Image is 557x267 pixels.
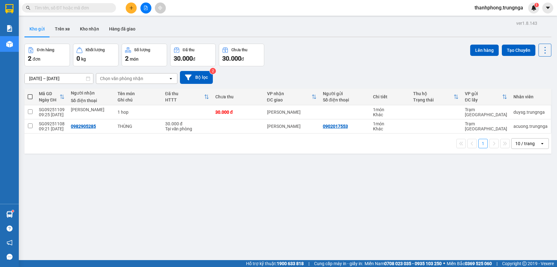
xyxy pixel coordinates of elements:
[180,71,213,84] button: Bộ lọc
[39,107,65,112] div: SG09251109
[155,3,166,14] button: aim
[497,260,497,267] span: |
[24,21,50,36] button: Kho gửi
[531,5,537,11] img: icon-new-feature
[158,6,162,10] span: aim
[75,21,104,36] button: Kho nhận
[71,90,111,95] div: Người nhận
[28,55,31,62] span: 2
[246,260,304,267] span: Hỗ trợ kỹ thuật:
[210,68,216,74] sup: 2
[165,97,204,102] div: HTTT
[277,261,304,266] strong: 1900 633 818
[39,126,65,131] div: 09:21 [DATE]
[25,74,93,84] input: Select a date range.
[126,3,137,14] button: plus
[465,107,507,117] div: Trạm [GEOGRAPHIC_DATA]
[365,260,442,267] span: Miền Nam
[6,25,13,32] img: solution-icon
[118,97,159,102] div: Ghi chú
[384,261,442,266] strong: 0708 023 035 - 0935 103 250
[39,97,60,102] div: Ngày ĐH
[165,126,209,131] div: Tại văn phòng
[5,4,13,14] img: logo-vxr
[183,48,194,52] div: Đã thu
[71,107,111,112] div: Minh Hùng
[267,97,312,102] div: ĐC giao
[267,124,317,129] div: [PERSON_NAME]
[50,21,75,36] button: Trên xe
[534,3,539,7] sup: 1
[465,97,502,102] div: ĐC lấy
[34,4,108,11] input: Tìm tên, số ĐT hoặc mã đơn
[219,44,264,66] button: Chưa thu30.000đ
[465,91,502,96] div: VP gửi
[71,98,111,103] div: Số điện thoại
[542,3,553,14] button: caret-down
[462,89,510,105] th: Toggle SortBy
[140,3,151,14] button: file-add
[373,107,407,112] div: 1 món
[267,110,317,115] div: [PERSON_NAME]
[215,110,261,115] div: 30.000 đ
[522,261,527,266] span: copyright
[174,55,193,62] span: 30.000
[470,4,528,12] span: thanhphong.trungnga
[513,110,548,115] div: duysg.trungnga
[443,262,445,265] span: ⚪️
[170,44,216,66] button: Đã thu30.000đ
[323,124,348,129] div: 0902017553
[465,121,507,131] div: Trạm [GEOGRAPHIC_DATA]
[410,89,462,105] th: Toggle SortBy
[513,94,548,99] div: Nhân viên
[76,55,80,62] span: 0
[267,91,312,96] div: VP nhận
[39,91,60,96] div: Mã GD
[118,124,159,129] div: THÙNG
[515,140,535,147] div: 10 / trang
[118,91,159,96] div: Tên món
[81,57,86,62] span: kg
[516,20,537,27] div: ver 1.8.143
[413,91,454,96] div: Thu hộ
[373,121,407,126] div: 1 món
[373,94,407,99] div: Chi tiết
[71,124,96,129] div: 0982905285
[37,48,54,52] div: Đơn hàng
[86,48,105,52] div: Khối lượng
[215,94,261,99] div: Chưa thu
[129,6,134,10] span: plus
[144,6,148,10] span: file-add
[125,55,129,62] span: 2
[264,89,320,105] th: Toggle SortBy
[165,91,204,96] div: Đã thu
[6,41,13,47] img: warehouse-icon
[100,75,143,82] div: Chọn văn phòng nhận
[447,260,492,267] span: Miền Bắc
[130,57,139,62] span: món
[7,254,13,260] span: message
[6,211,13,218] img: warehouse-icon
[7,240,13,246] span: notification
[7,226,13,232] span: question-circle
[168,76,173,81] svg: open
[39,112,65,117] div: 09:25 [DATE]
[193,57,195,62] span: đ
[73,44,118,66] button: Khối lượng0kg
[231,48,247,52] div: Chưa thu
[413,97,454,102] div: Trạng thái
[545,5,551,11] span: caret-down
[118,110,159,115] div: 1 hop
[513,124,548,129] div: acuong.trungnga
[39,121,65,126] div: SG09251108
[12,210,14,212] sup: 1
[540,141,545,146] svg: open
[122,44,167,66] button: Số lượng2món
[165,121,209,126] div: 30.000 đ
[502,45,535,56] button: Tạo Chuyến
[323,91,367,96] div: Người gửi
[222,55,241,62] span: 30.000
[134,48,150,52] div: Số lượng
[36,89,68,105] th: Toggle SortBy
